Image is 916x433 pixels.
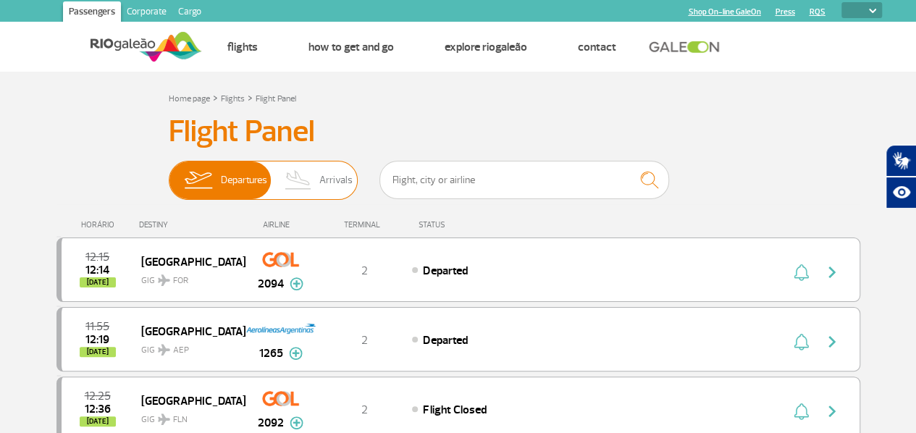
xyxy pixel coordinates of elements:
span: 2025-08-27 12:15:00 [85,252,109,262]
a: RQS [809,7,825,17]
span: [DATE] [80,277,116,287]
a: Passengers [63,1,121,25]
a: How to get and go [308,40,394,54]
span: 2094 [258,275,284,293]
span: 2092 [258,414,284,432]
img: sino-painel-voo.svg [794,333,809,350]
div: HORÁRIO [61,220,140,230]
span: FOR [173,274,188,287]
img: destiny_airplane.svg [158,274,170,286]
a: Explore RIOgaleão [445,40,527,54]
a: > [213,89,218,106]
span: GIG [141,405,234,426]
span: [GEOGRAPHIC_DATA] [141,321,234,340]
button: Abrir recursos assistivos. [886,177,916,209]
img: destiny_airplane.svg [158,413,170,425]
img: seta-direita-painel-voo.svg [823,333,841,350]
img: slider-embarque [175,161,221,199]
a: > [248,89,253,106]
a: Cargo [172,1,207,25]
a: Shop On-line GaleOn [688,7,760,17]
span: [GEOGRAPHIC_DATA] [141,252,234,271]
img: destiny_airplane.svg [158,344,170,356]
div: STATUS [411,220,529,230]
a: Flights [221,93,245,104]
span: 2025-08-27 12:25:00 [85,391,111,401]
span: [DATE] [80,416,116,426]
h3: Flight Panel [169,114,748,150]
a: Flights [227,40,258,54]
span: Departed [423,333,467,348]
div: TERMINAL [317,220,411,230]
span: Arrivals [319,161,353,199]
img: mais-info-painel-voo.svg [290,416,303,429]
img: sino-painel-voo.svg [794,403,809,420]
span: 2025-08-27 11:55:00 [85,321,109,332]
img: mais-info-painel-voo.svg [290,277,303,290]
div: AIRLINE [245,220,317,230]
img: seta-direita-painel-voo.svg [823,403,841,420]
span: 2 [361,333,368,348]
span: [DATE] [80,347,116,357]
a: Flight Panel [256,93,296,104]
a: Corporate [121,1,172,25]
span: AEP [173,344,189,357]
img: slider-desembarque [277,161,320,199]
span: Departed [423,264,467,278]
a: Home page [169,93,210,104]
span: 2025-08-27 12:36:00 [85,404,111,414]
span: 2 [361,403,368,417]
div: Plugin de acessibilidade da Hand Talk. [886,145,916,209]
input: Flight, city or airline [379,161,669,199]
span: 2025-08-27 12:14:00 [85,265,109,275]
img: sino-painel-voo.svg [794,264,809,281]
div: DESTINY [139,220,245,230]
button: Abrir tradutor de língua de sinais. [886,145,916,177]
span: GIG [141,336,234,357]
a: Press [775,7,794,17]
span: GIG [141,266,234,287]
span: 2 [361,264,368,278]
span: Flight Closed [423,403,486,417]
span: Departures [221,161,267,199]
span: FLN [173,413,188,426]
img: mais-info-painel-voo.svg [289,347,303,360]
img: seta-direita-painel-voo.svg [823,264,841,281]
a: Contact [578,40,616,54]
span: 1265 [259,345,283,362]
span: 2025-08-27 12:19:00 [85,335,109,345]
span: [GEOGRAPHIC_DATA] [141,391,234,410]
